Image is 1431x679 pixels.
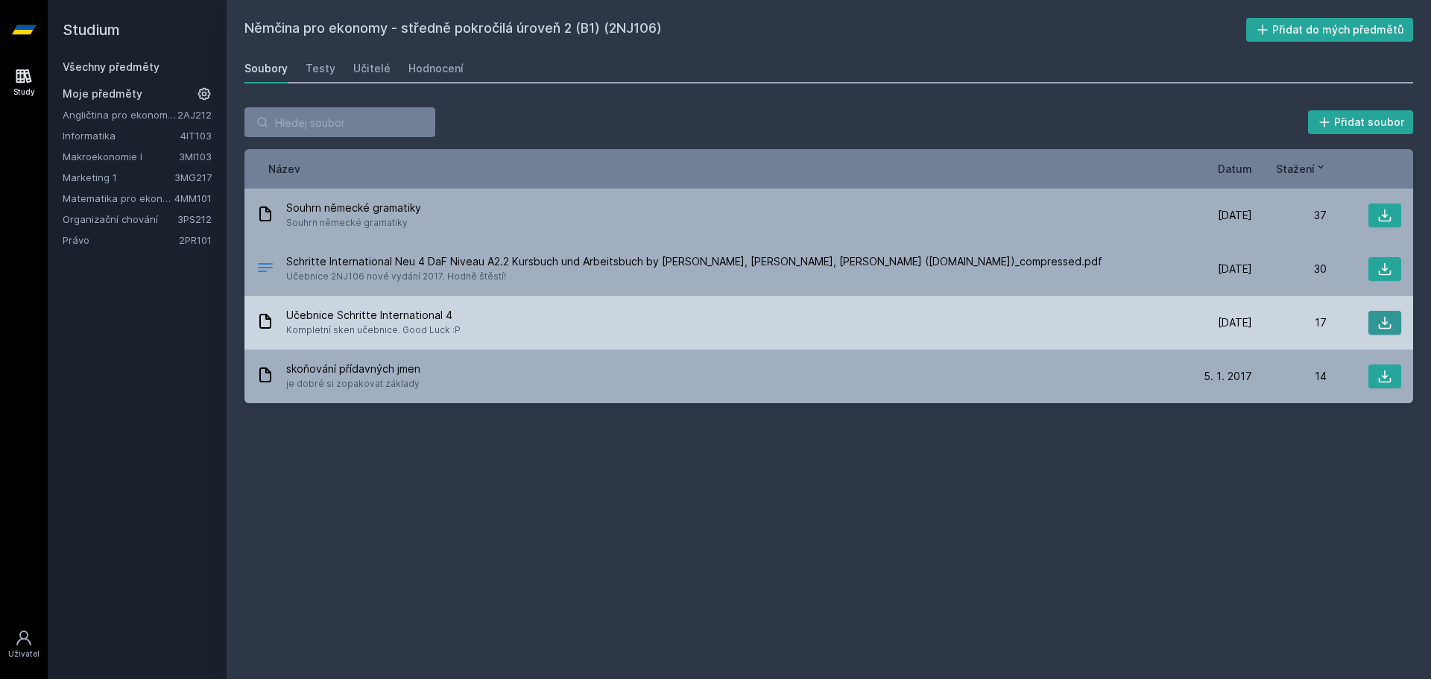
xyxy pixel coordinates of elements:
h2: Němčina pro ekonomy - středně pokročilá úroveň 2 (B1) (2NJ106) [244,18,1246,42]
a: Soubory [244,54,288,83]
div: Hodnocení [408,61,464,76]
a: Všechny předměty [63,60,159,73]
div: Učitelé [353,61,391,76]
a: 4MM101 [174,192,212,204]
span: 5. 1. 2017 [1204,369,1252,384]
a: Makroekonomie I [63,149,179,164]
div: Testy [306,61,335,76]
a: Marketing 1 [63,170,174,185]
a: 3MG217 [174,171,212,183]
span: [DATE] [1218,208,1252,223]
span: [DATE] [1218,262,1252,277]
div: Study [13,86,35,98]
span: Kompletní sken učebnice. Good Luck :P [286,323,461,338]
a: Study [3,60,45,105]
button: Datum [1218,161,1252,177]
a: 3PS212 [177,213,212,225]
div: 17 [1252,315,1327,330]
input: Hledej soubor [244,107,435,137]
span: Učebnice Schritte International 4 [286,308,461,323]
div: 14 [1252,369,1327,384]
a: Organizační chování [63,212,177,227]
a: Učitelé [353,54,391,83]
div: 37 [1252,208,1327,223]
a: Právo [63,233,179,247]
a: Hodnocení [408,54,464,83]
span: Moje předměty [63,86,142,101]
a: 4IT103 [180,130,212,142]
span: Souhrn německé gramatiky [286,200,421,215]
a: Angličtina pro ekonomická studia 2 (B2/C1) [63,107,177,122]
a: 2AJ212 [177,109,212,121]
a: Matematika pro ekonomy [63,191,174,206]
a: Testy [306,54,335,83]
button: Přidat soubor [1308,110,1414,134]
span: Schritte International Neu 4 DaF Niveau A2.2 Kursbuch und Arbeitsbuch by [PERSON_NAME], [PERSON_N... [286,254,1102,269]
div: Soubory [244,61,288,76]
span: Stažení [1276,161,1315,177]
button: Přidat do mých předmětů [1246,18,1414,42]
span: skoňování přídavných jmen [286,361,420,376]
button: Název [268,161,300,177]
button: Stažení [1276,161,1327,177]
span: Učebnice 2NJ106 nové vydání 2017. Hodně štěstí! [286,269,1102,284]
span: Souhrn německé gramatiky [286,215,421,230]
span: je dobré si zopakovat základy [286,376,420,391]
a: 3MI103 [179,151,212,162]
div: Uživatel [8,648,40,660]
span: [DATE] [1218,315,1252,330]
a: 2PR101 [179,234,212,246]
div: 30 [1252,262,1327,277]
a: Uživatel [3,622,45,667]
div: PDF [256,259,274,280]
a: Informatika [63,128,180,143]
